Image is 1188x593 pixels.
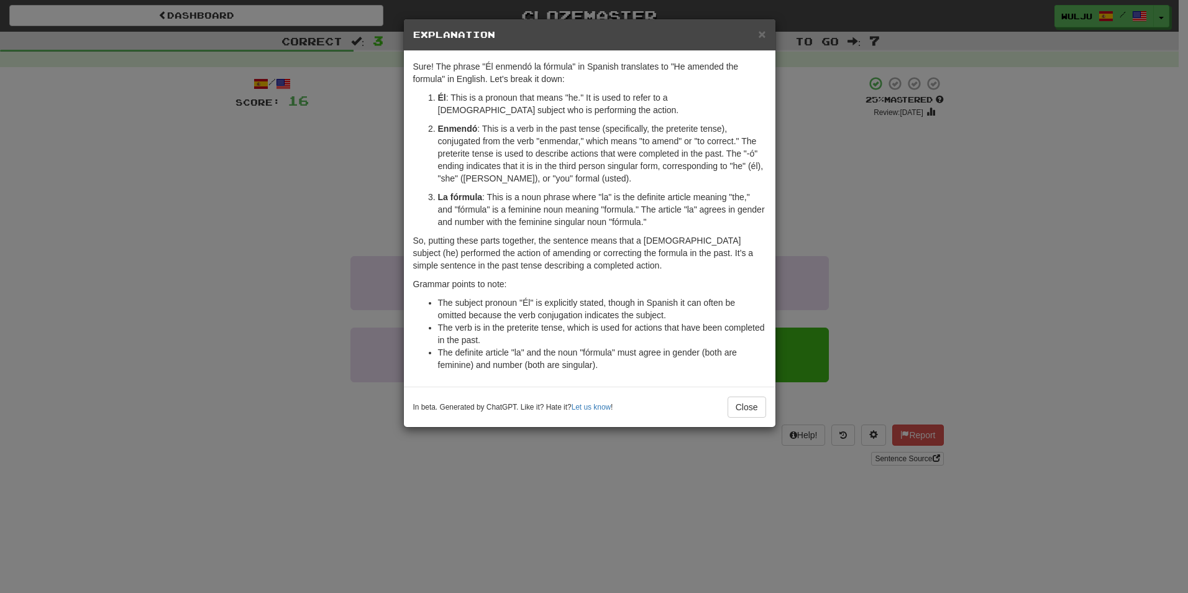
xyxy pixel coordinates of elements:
span: × [758,27,765,41]
a: Let us know [572,403,611,411]
li: The definite article "la" and the noun "fórmula" must agree in gender (both are feminine) and num... [438,346,766,371]
strong: Él [438,93,446,103]
p: Sure! The phrase "Él enmendó la fórmula" in Spanish translates to "He amended the formula" in Eng... [413,60,766,85]
small: In beta. Generated by ChatGPT. Like it? Hate it? ! [413,402,613,413]
p: Grammar points to note: [413,278,766,290]
button: Close [728,397,766,418]
li: The verb is in the preterite tense, which is used for actions that have been completed in the past. [438,321,766,346]
p: : This is a pronoun that means "he." It is used to refer to a [DEMOGRAPHIC_DATA] subject who is p... [438,91,766,116]
button: Close [758,27,765,40]
strong: Enmendó [438,124,478,134]
h5: Explanation [413,29,766,41]
p: : This is a noun phrase where "la" is the definite article meaning "the," and "fórmula" is a femi... [438,191,766,228]
strong: La fórmula [438,192,483,202]
li: The subject pronoun "Él" is explicitly stated, though in Spanish it can often be omitted because ... [438,296,766,321]
p: So, putting these parts together, the sentence means that a [DEMOGRAPHIC_DATA] subject (he) perfo... [413,234,766,272]
p: : This is a verb in the past tense (specifically, the preterite tense), conjugated from the verb ... [438,122,766,185]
